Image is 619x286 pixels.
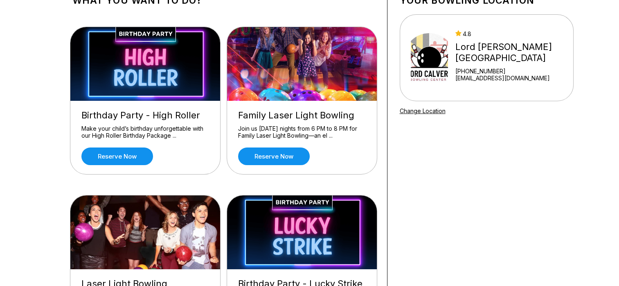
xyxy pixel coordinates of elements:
[455,30,569,37] div: 4.8
[411,27,448,89] img: Lord Calvert Bowling Center
[238,125,366,139] div: Join us [DATE] nights from 6 PM to 8 PM for Family Laser Light Bowling—an el ...
[81,148,153,165] a: Reserve now
[227,195,378,269] img: Birthday Party - Lucky Strike
[70,195,221,269] img: Laser Light Bowling
[238,110,366,121] div: Family Laser Light Bowling
[81,125,209,139] div: Make your child’s birthday unforgettable with our High Roller Birthday Package ...
[455,68,569,75] div: [PHONE_NUMBER]
[227,27,378,101] img: Family Laser Light Bowling
[70,27,221,101] img: Birthday Party - High Roller
[400,107,446,114] a: Change Location
[238,148,310,165] a: Reserve now
[81,110,209,121] div: Birthday Party - High Roller
[455,41,569,64] div: Lord [PERSON_NAME][GEOGRAPHIC_DATA]
[455,75,569,82] a: [EMAIL_ADDRESS][DOMAIN_NAME]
